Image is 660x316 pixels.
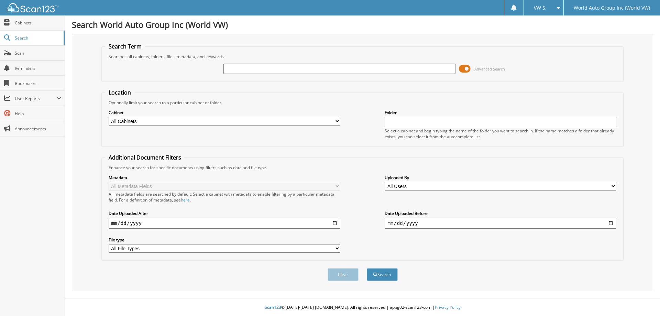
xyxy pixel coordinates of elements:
[105,100,620,106] div: Optionally limit your search to a particular cabinet or folder
[7,3,58,12] img: scan123-logo-white.svg
[109,218,340,229] input: start
[105,43,145,50] legend: Search Term
[15,50,61,56] span: Scan
[109,237,340,243] label: File type
[109,110,340,116] label: Cabinet
[109,191,340,203] div: All metadata fields are searched by default. Select a cabinet with metadata to enable filtering b...
[109,210,340,216] label: Date Uploaded After
[105,154,185,161] legend: Additional Document Filters
[474,66,505,72] span: Advanced Search
[15,111,61,117] span: Help
[15,20,61,26] span: Cabinets
[385,128,616,140] div: Select a cabinet and begin typing the name of the folder you want to search in. If the name match...
[435,304,461,310] a: Privacy Policy
[72,19,653,30] h1: Search World Auto Group Inc (World VW)
[385,218,616,229] input: end
[534,6,547,10] span: VW S.
[15,65,61,71] span: Reminders
[385,175,616,181] label: Uploaded By
[65,299,660,316] div: © [DATE]-[DATE] [DOMAIN_NAME]. All rights reserved | appg02-scan123-com |
[15,35,60,41] span: Search
[181,197,190,203] a: here
[109,175,340,181] label: Metadata
[15,96,56,101] span: User Reports
[385,210,616,216] label: Date Uploaded Before
[385,110,616,116] label: Folder
[328,268,359,281] button: Clear
[367,268,398,281] button: Search
[105,54,620,59] div: Searches all cabinets, folders, files, metadata, and keywords
[15,80,61,86] span: Bookmarks
[105,165,620,171] div: Enhance your search for specific documents using filters such as date and file type.
[265,304,281,310] span: Scan123
[574,6,650,10] span: World Auto Group Inc (World VW)
[15,126,61,132] span: Announcements
[105,89,134,96] legend: Location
